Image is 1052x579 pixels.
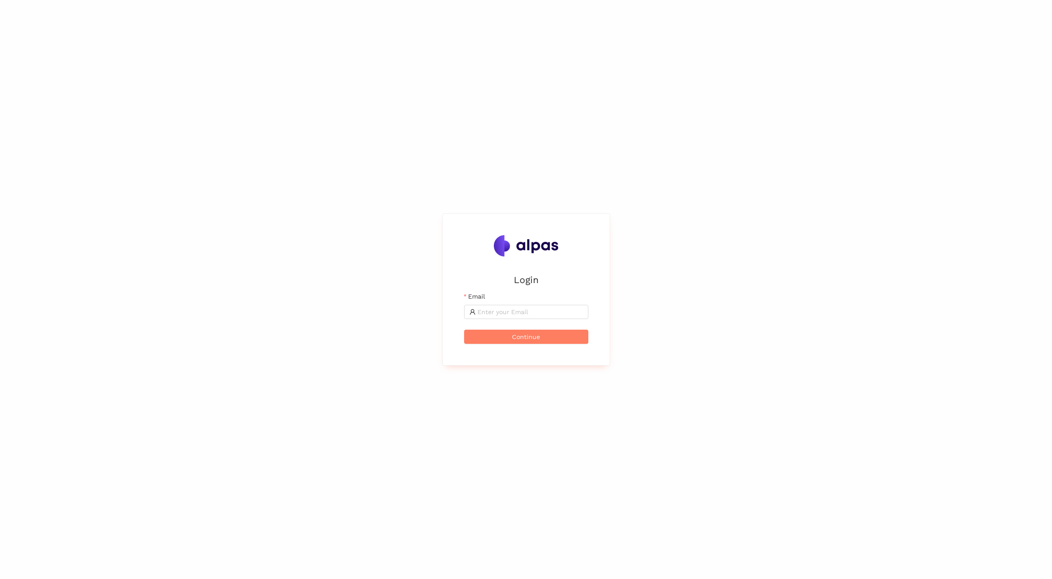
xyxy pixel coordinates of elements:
[512,332,540,342] span: Continue
[464,291,485,301] label: Email
[469,309,476,315] span: user
[464,272,588,287] h2: Login
[494,235,559,256] img: Alpas.ai Logo
[464,330,588,344] button: Continue
[477,307,583,317] input: Email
